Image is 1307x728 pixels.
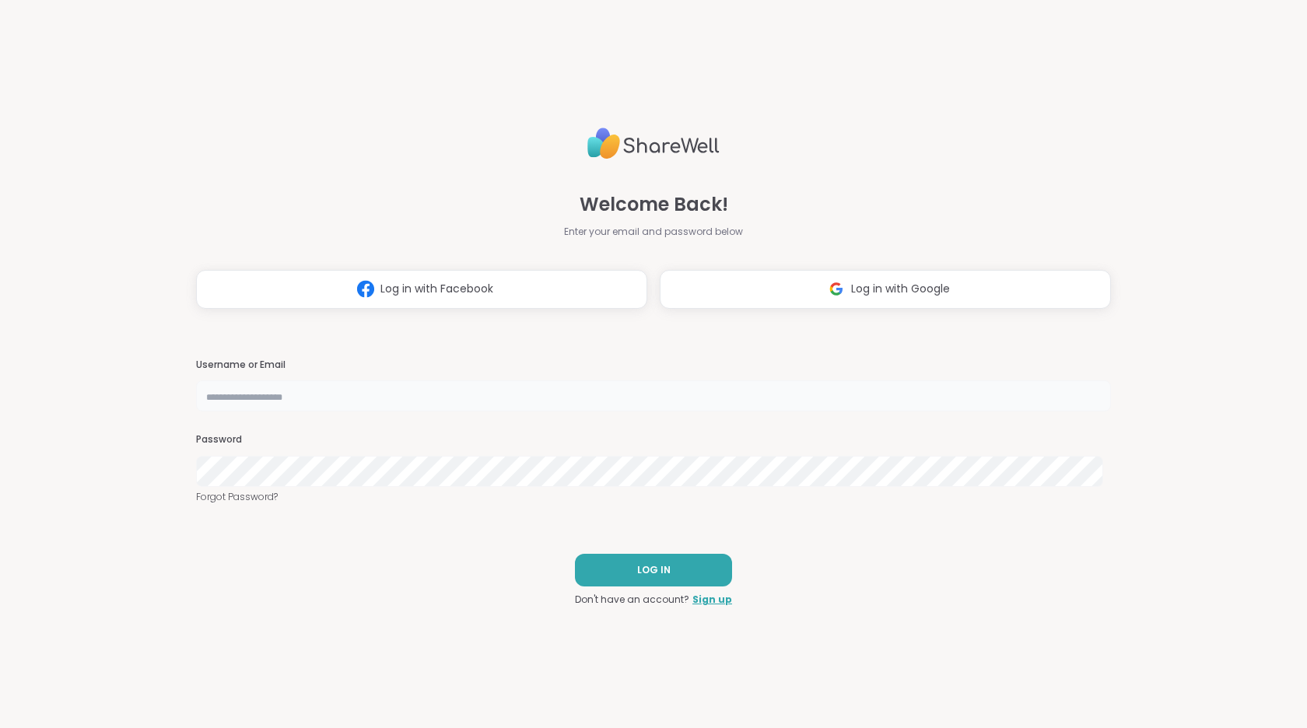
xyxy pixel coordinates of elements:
[851,281,950,297] span: Log in with Google
[660,270,1111,309] button: Log in with Google
[380,281,493,297] span: Log in with Facebook
[351,275,380,303] img: ShareWell Logomark
[196,490,1111,504] a: Forgot Password?
[575,554,732,586] button: LOG IN
[196,359,1111,372] h3: Username or Email
[575,593,689,607] span: Don't have an account?
[564,225,743,239] span: Enter your email and password below
[692,593,732,607] a: Sign up
[822,275,851,303] img: ShareWell Logomark
[637,563,671,577] span: LOG IN
[196,433,1111,446] h3: Password
[580,191,728,219] span: Welcome Back!
[587,121,720,166] img: ShareWell Logo
[196,270,647,309] button: Log in with Facebook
